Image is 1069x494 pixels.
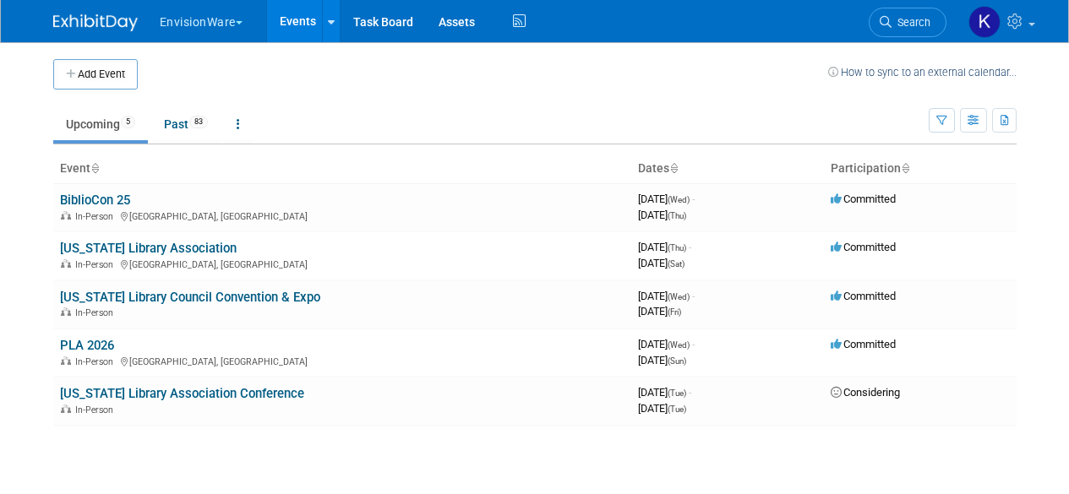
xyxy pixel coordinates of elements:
[638,209,686,221] span: [DATE]
[668,243,686,252] span: (Thu)
[901,161,909,175] a: Sort by Participation Type
[75,307,118,318] span: In-Person
[638,241,691,253] span: [DATE]
[668,356,686,366] span: (Sun)
[75,356,118,367] span: In-Person
[638,257,684,269] span: [DATE]
[831,290,896,302] span: Committed
[75,211,118,222] span: In-Person
[668,404,686,414] span: (Tue)
[60,209,624,222] div: [GEOGRAPHIC_DATA], [GEOGRAPHIC_DATA]
[61,356,71,365] img: In-Person Event
[90,161,99,175] a: Sort by Event Name
[75,404,118,415] span: In-Person
[60,257,624,270] div: [GEOGRAPHIC_DATA], [GEOGRAPHIC_DATA]
[61,211,71,220] img: In-Person Event
[668,307,681,317] span: (Fri)
[638,338,695,350] span: [DATE]
[61,404,71,413] img: In-Person Event
[692,338,695,350] span: -
[189,116,208,128] span: 83
[60,241,237,256] a: [US_STATE] Library Association
[824,155,1017,183] th: Participation
[831,386,900,399] span: Considering
[60,338,114,353] a: PLA 2026
[669,161,678,175] a: Sort by Start Date
[53,155,631,183] th: Event
[75,259,118,270] span: In-Person
[668,388,686,398] span: (Tue)
[60,354,624,367] div: [GEOGRAPHIC_DATA], [GEOGRAPHIC_DATA]
[60,386,304,401] a: [US_STATE] Library Association Conference
[831,193,896,205] span: Committed
[968,6,1001,38] img: Kathryn Spier-Miller
[638,354,686,366] span: [DATE]
[668,259,684,269] span: (Sat)
[638,386,691,399] span: [DATE]
[668,340,690,350] span: (Wed)
[828,66,1017,79] a: How to sync to an external calendar...
[831,338,896,350] span: Committed
[692,193,695,205] span: -
[53,108,148,140] a: Upcoming5
[151,108,221,140] a: Past83
[831,241,896,253] span: Committed
[638,290,695,302] span: [DATE]
[60,193,130,208] a: BiblioCon 25
[53,59,138,90] button: Add Event
[61,259,71,268] img: In-Person Event
[638,402,686,415] span: [DATE]
[61,307,71,316] img: In-Person Event
[692,290,695,302] span: -
[631,155,824,183] th: Dates
[53,14,138,31] img: ExhibitDay
[638,305,681,318] span: [DATE]
[869,8,946,37] a: Search
[121,116,135,128] span: 5
[689,386,691,399] span: -
[689,241,691,253] span: -
[668,195,690,204] span: (Wed)
[60,290,320,305] a: [US_STATE] Library Council Convention & Expo
[668,211,686,220] span: (Thu)
[892,16,930,29] span: Search
[668,292,690,301] span: (Wed)
[638,193,695,205] span: [DATE]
